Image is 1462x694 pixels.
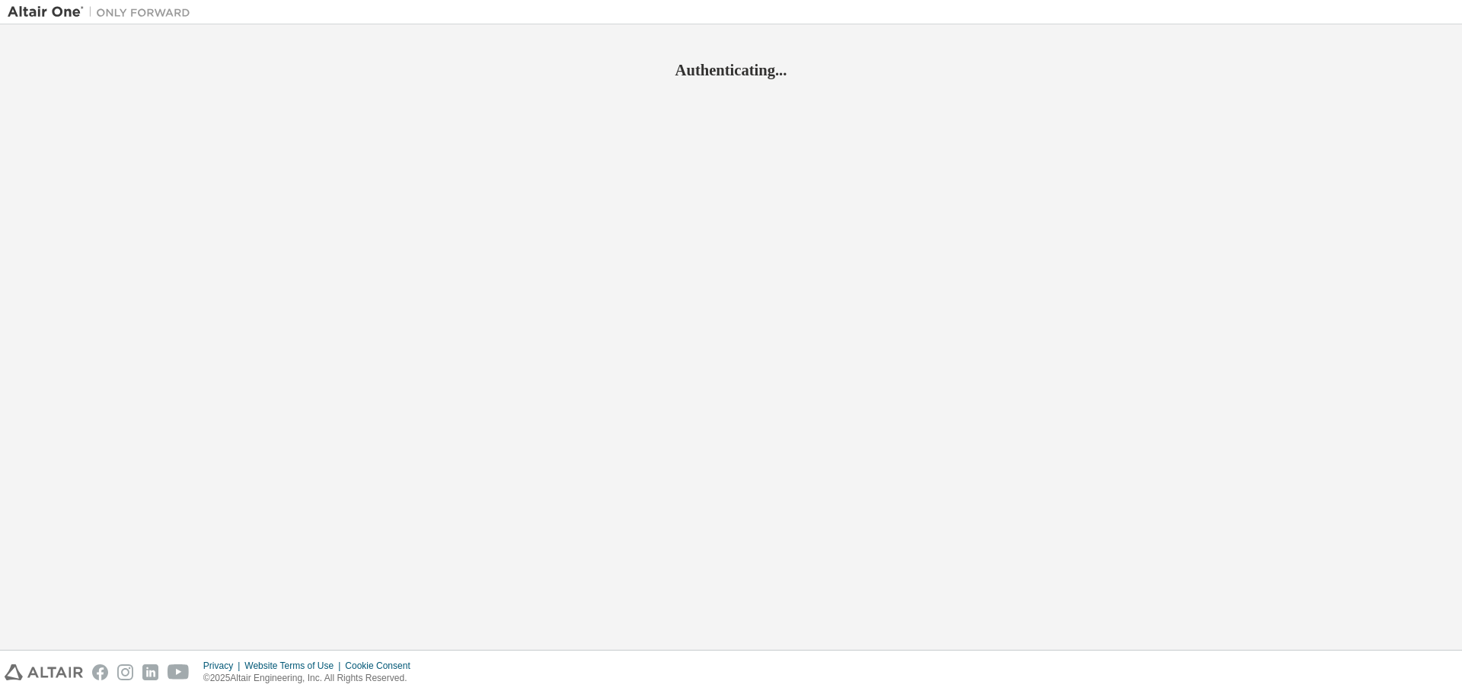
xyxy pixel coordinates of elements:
img: youtube.svg [168,664,190,680]
p: © 2025 Altair Engineering, Inc. All Rights Reserved. [203,672,420,685]
img: altair_logo.svg [5,664,83,680]
div: Privacy [203,660,244,672]
img: linkedin.svg [142,664,158,680]
img: facebook.svg [92,664,108,680]
div: Website Terms of Use [244,660,345,672]
img: Altair One [8,5,198,20]
img: instagram.svg [117,664,133,680]
div: Cookie Consent [345,660,419,672]
h2: Authenticating... [8,60,1454,80]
